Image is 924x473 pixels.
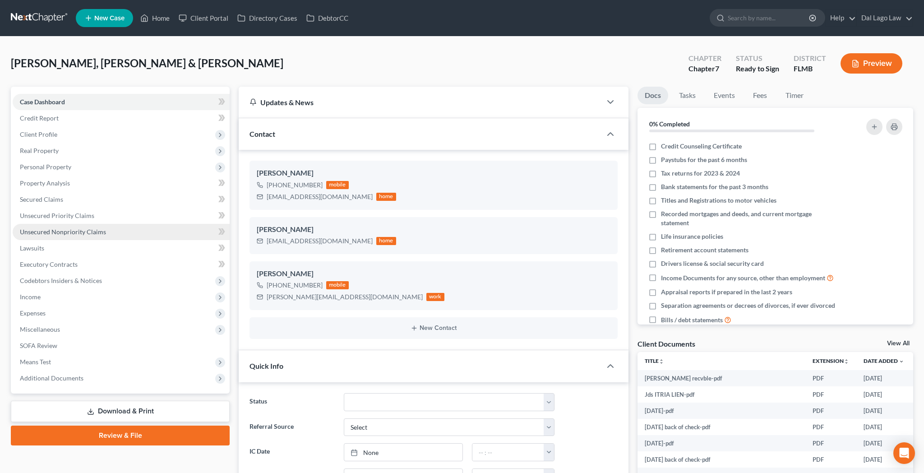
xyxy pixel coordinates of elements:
[20,98,65,106] span: Case Dashboard
[813,357,849,364] a: Extensionunfold_more
[20,195,63,203] span: Secured Claims
[736,53,779,64] div: Status
[638,339,695,348] div: Client Documents
[249,97,591,107] div: Updates & News
[267,292,423,301] div: [PERSON_NAME][EMAIL_ADDRESS][DOMAIN_NAME]
[794,53,826,64] div: District
[805,370,856,386] td: PDF
[661,274,825,283] span: Income Documents for any source, other than employment
[661,155,747,164] span: Paystubs for the past 6 months
[805,451,856,468] td: PDF
[20,212,94,219] span: Unsecured Priority Claims
[805,419,856,435] td: PDF
[20,325,60,333] span: Miscellaneous
[13,94,230,110] a: Case Dashboard
[794,64,826,74] div: FLMB
[344,444,462,461] a: None
[893,442,915,464] div: Open Intercom Messenger
[672,87,703,104] a: Tasks
[174,10,233,26] a: Client Portal
[857,10,913,26] a: Dal Lago Law
[805,403,856,419] td: PDF
[11,56,283,70] span: [PERSON_NAME], [PERSON_NAME] & [PERSON_NAME]
[638,451,805,468] td: [DATE] back of check-pdf
[245,418,339,436] label: Referral Source
[20,309,46,317] span: Expenses
[688,53,721,64] div: Chapter
[20,277,102,284] span: Codebtors Insiders & Notices
[661,259,764,268] span: Drivers license & social security card
[856,435,911,451] td: [DATE]
[661,315,723,325] span: Bills / debt statements
[856,386,911,403] td: [DATE]
[746,87,775,104] a: Fees
[661,209,836,227] span: Recorded mortgages and deeds, and current mortgage statement
[249,130,275,138] span: Contact
[20,342,57,349] span: SOFA Review
[688,64,721,74] div: Chapter
[376,237,396,245] div: home
[267,236,373,246] div: [EMAIL_ADDRESS][DOMAIN_NAME]
[245,393,339,411] label: Status
[326,281,349,289] div: mobile
[638,370,805,386] td: [PERSON_NAME] recvble-pdf
[13,208,230,224] a: Unsecured Priority Claims
[249,362,283,370] span: Quick Info
[661,142,742,151] span: Credit Counseling Certificate
[94,15,125,22] span: New Case
[233,10,302,26] a: Directory Cases
[661,169,740,178] span: Tax returns for 2023 & 2024
[864,357,904,364] a: Date Added expand_more
[245,443,339,461] label: IC Date
[856,403,911,419] td: [DATE]
[13,175,230,191] a: Property Analysis
[645,357,664,364] a: Titleunfold_more
[20,114,59,122] span: Credit Report
[20,163,71,171] span: Personal Property
[715,64,719,73] span: 7
[11,426,230,445] a: Review & File
[638,87,668,104] a: Docs
[728,9,810,26] input: Search by name...
[841,53,902,74] button: Preview
[136,10,174,26] a: Home
[707,87,742,104] a: Events
[302,10,353,26] a: DebtorCC
[659,359,664,364] i: unfold_more
[899,359,904,364] i: expand_more
[661,182,768,191] span: Bank statements for the past 3 months
[856,370,911,386] td: [DATE]
[661,288,792,297] span: Appraisal reports if prepared in the last 2 years
[887,340,910,347] a: View All
[472,444,544,461] input: -- : --
[13,191,230,208] a: Secured Claims
[20,358,51,366] span: Means Test
[856,451,911,468] td: [DATE]
[13,256,230,273] a: Executory Contracts
[638,403,805,419] td: [DATE]-pdf
[13,240,230,256] a: Lawsuits
[638,419,805,435] td: [DATE] back of check-pdf
[856,419,911,435] td: [DATE]
[661,196,776,205] span: Titles and Registrations to motor vehicles
[805,386,856,403] td: PDF
[649,120,690,128] strong: 0% Completed
[778,87,811,104] a: Timer
[736,64,779,74] div: Ready to Sign
[13,338,230,354] a: SOFA Review
[326,181,349,189] div: mobile
[267,192,373,201] div: [EMAIL_ADDRESS][DOMAIN_NAME]
[661,301,835,310] span: Separation agreements or decrees of divorces, if ever divorced
[267,181,323,190] div: [PHONE_NUMBER]
[661,232,723,241] span: Life insurance policies
[20,244,44,252] span: Lawsuits
[20,130,57,138] span: Client Profile
[805,435,856,451] td: PDF
[826,10,856,26] a: Help
[638,435,805,451] td: [DATE]-pdf
[257,325,610,332] button: New Contact
[13,224,230,240] a: Unsecured Nonpriority Claims
[426,293,444,301] div: work
[13,110,230,126] a: Credit Report
[257,168,610,179] div: [PERSON_NAME]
